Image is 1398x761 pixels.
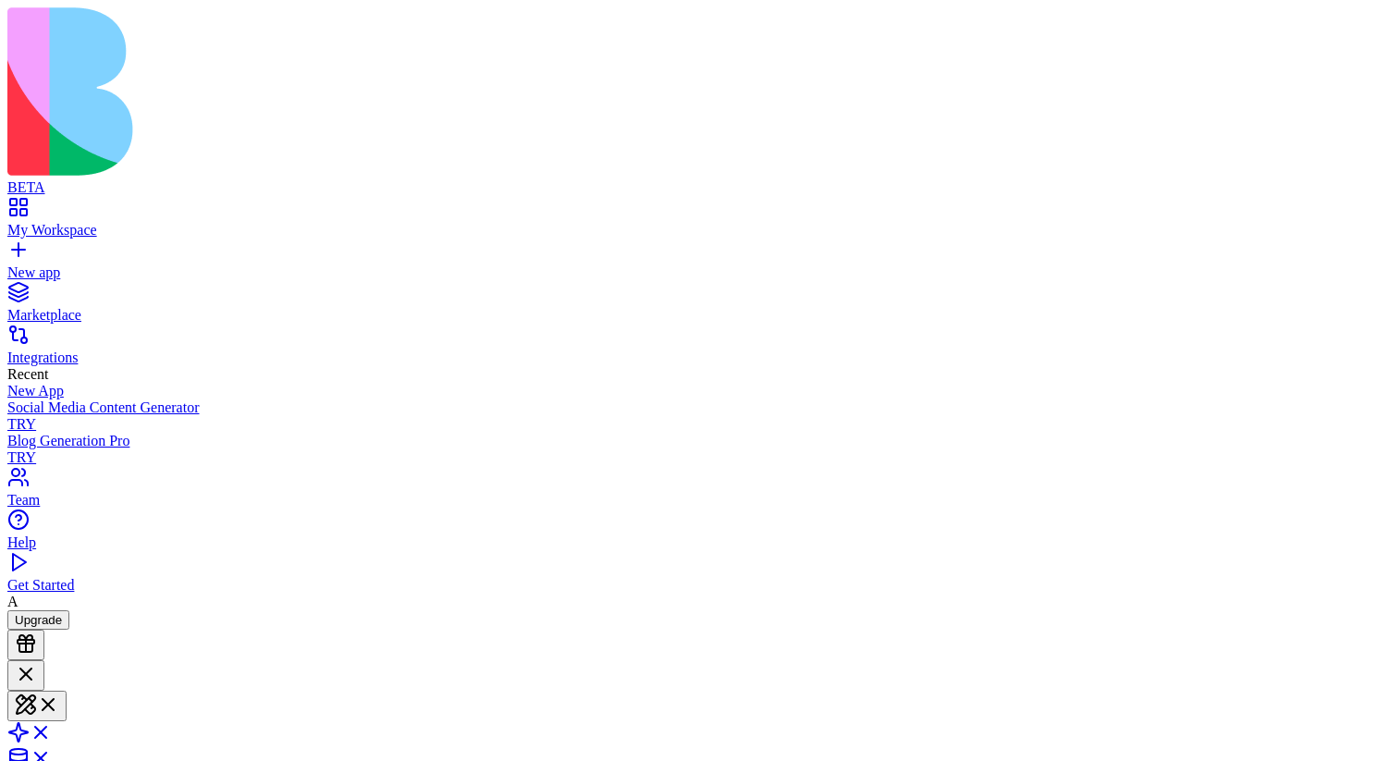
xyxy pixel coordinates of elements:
div: Get Started [7,577,1391,594]
div: BETA [7,179,1391,196]
a: Blog Generation ProTRY [7,433,1391,466]
a: Help [7,518,1391,551]
div: Integrations [7,350,1391,366]
a: Marketplace [7,290,1391,324]
div: Team [7,492,1391,509]
img: logo [7,7,751,176]
div: Help [7,534,1391,551]
a: New App [7,383,1391,399]
span: Recent [7,366,48,382]
a: Integrations [7,333,1391,366]
div: TRY [7,449,1391,466]
div: New app [7,264,1391,281]
a: Get Started [7,560,1391,594]
a: Social Media Content GeneratorTRY [7,399,1391,433]
a: Team [7,475,1391,509]
a: Upgrade [7,611,69,627]
a: New app [7,248,1391,281]
div: Social Media Content Generator [7,399,1391,416]
div: My Workspace [7,222,1391,239]
button: Upgrade [7,610,69,630]
div: Blog Generation Pro [7,433,1391,449]
div: TRY [7,416,1391,433]
span: A [7,594,18,609]
a: My Workspace [7,205,1391,239]
div: Marketplace [7,307,1391,324]
a: BETA [7,163,1391,196]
